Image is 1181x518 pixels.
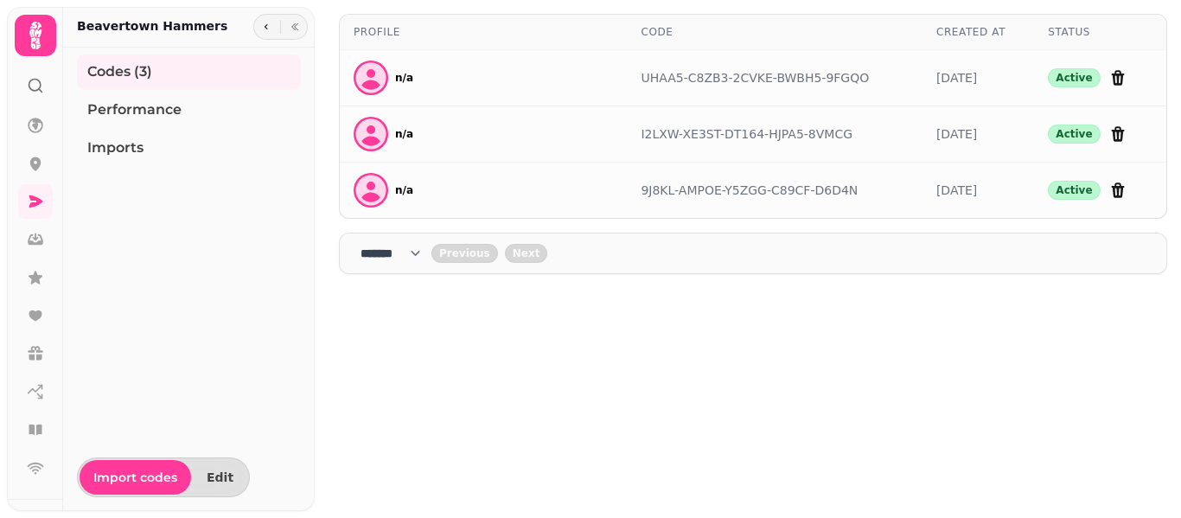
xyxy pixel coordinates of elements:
[93,471,177,483] span: Import codes
[1101,61,1135,95] button: Revoke-voucher-code
[63,48,315,457] nav: Tabs
[1101,117,1135,151] button: Revoke-voucher-code
[354,25,613,39] div: Profile
[1048,125,1100,144] div: Active
[77,131,301,165] a: Imports
[77,54,301,89] a: Codes (3)
[439,248,490,259] span: Previous
[395,127,413,141] p: n/a
[1048,25,1152,39] div: Status
[87,137,144,158] span: Imports
[339,233,1167,274] nav: Pagination
[641,69,908,86] div: UHAA5-C8ZB3-2CVKE-BWBH5-9FGQO
[87,99,182,120] span: Performance
[936,69,1020,86] div: [DATE]
[395,71,413,85] p: n/a
[207,471,233,483] span: Edit
[431,244,498,263] button: back
[641,182,908,199] div: 9J8KL-AMPOE-Y5ZGG-C89CF-D6D4N
[936,25,1020,39] div: Created at
[936,125,1020,143] div: [DATE]
[641,125,908,143] div: I2LXW-XE3ST-DT164-HJPA5-8VMCG
[513,248,540,259] span: Next
[1101,173,1135,208] button: Revoke-voucher-code
[395,183,413,197] p: n/a
[1048,181,1100,200] div: Active
[87,61,152,82] span: Codes (3)
[193,460,247,495] button: Edit
[80,460,191,495] button: Import codes
[641,25,908,39] div: Code
[936,182,1020,199] div: [DATE]
[77,93,301,127] a: Performance
[1048,68,1100,87] div: Active
[77,17,227,35] h2: Beavertown Hammers
[505,244,548,263] button: next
